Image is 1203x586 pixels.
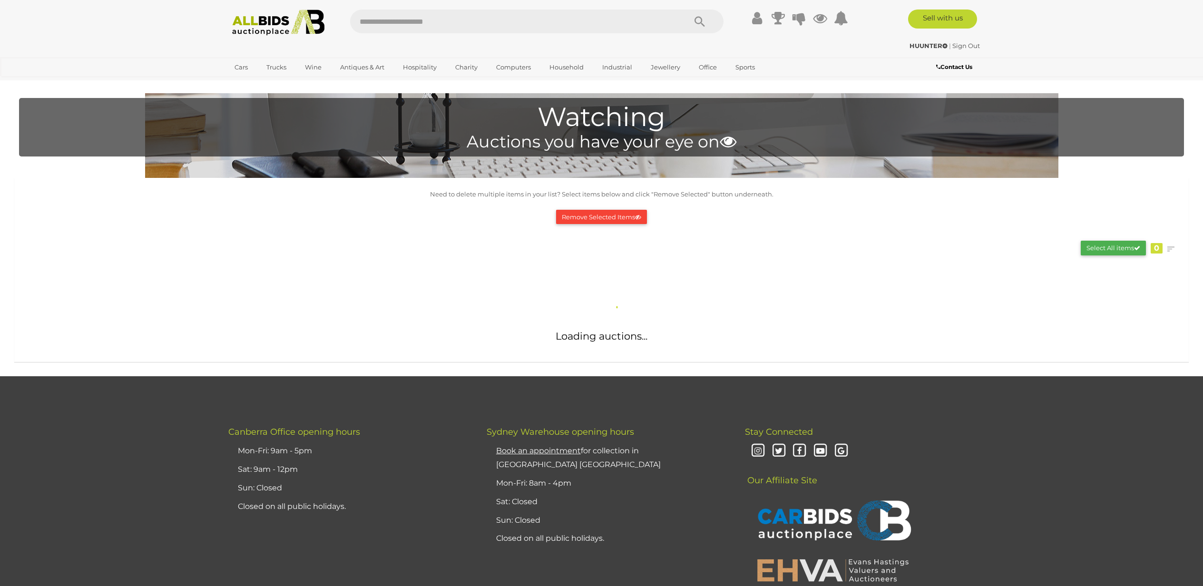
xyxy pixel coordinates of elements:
[494,493,721,511] li: Sat: Closed
[771,443,787,459] i: Twitter
[228,59,254,75] a: Cars
[228,427,360,437] span: Canberra Office opening hours
[496,446,661,469] a: Book an appointmentfor collection in [GEOGRAPHIC_DATA] [GEOGRAPHIC_DATA]
[645,59,686,75] a: Jewellery
[596,59,638,75] a: Industrial
[1081,241,1146,255] button: Select All items
[791,443,808,459] i: Facebook
[936,63,972,70] b: Contact Us
[812,443,829,459] i: Youtube
[235,460,463,479] li: Sat: 9am - 12pm
[750,443,766,459] i: Instagram
[910,42,949,49] a: HUUNTER
[24,133,1179,151] h4: Auctions you have your eye on
[19,189,1184,200] p: Need to delete multiple items in your list? Select items below and click "Remove Selected" button...
[556,210,647,225] button: Remove Selected Items
[908,10,977,29] a: Sell with us
[910,42,948,49] strong: HUUNTER
[745,427,813,437] span: Stay Connected
[227,10,330,36] img: Allbids.com.au
[299,59,328,75] a: Wine
[24,103,1179,132] h1: Watching
[1151,243,1163,254] div: 0
[487,427,634,437] span: Sydney Warehouse opening hours
[729,59,761,75] a: Sports
[693,59,723,75] a: Office
[235,442,463,460] li: Mon-Fri: 9am - 5pm
[494,474,721,493] li: Mon-Fri: 8am - 4pm
[490,59,537,75] a: Computers
[752,490,914,553] img: CARBIDS Auctionplace
[936,62,975,72] a: Contact Us
[494,529,721,548] li: Closed on all public holidays.
[949,42,951,49] span: |
[556,330,647,342] span: Loading auctions...
[334,59,391,75] a: Antiques & Art
[449,59,484,75] a: Charity
[260,59,293,75] a: Trucks
[543,59,590,75] a: Household
[235,479,463,498] li: Sun: Closed
[494,511,721,530] li: Sun: Closed
[496,446,581,455] u: Book an appointment
[745,461,817,486] span: Our Affiliate Site
[752,557,914,582] img: EHVA | Evans Hastings Valuers and Auctioneers
[952,42,980,49] a: Sign Out
[676,10,724,33] button: Search
[833,443,850,459] i: Google
[228,75,308,91] a: [GEOGRAPHIC_DATA]
[235,498,463,516] li: Closed on all public holidays.
[397,59,443,75] a: Hospitality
